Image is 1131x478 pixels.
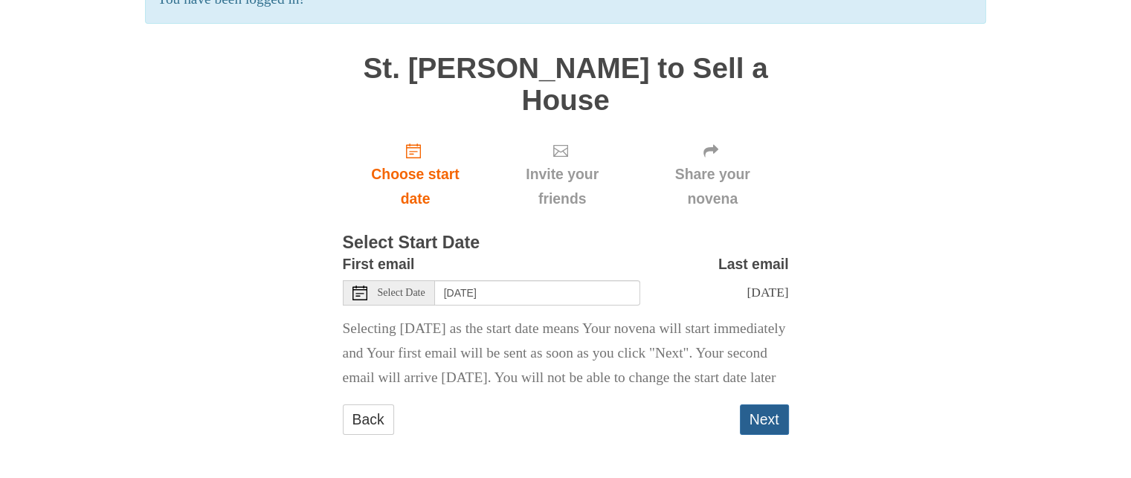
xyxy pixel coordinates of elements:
[378,288,425,298] span: Select Date
[343,252,415,277] label: First email
[718,252,789,277] label: Last email
[435,280,640,306] input: Use the arrow keys to pick a date
[651,162,774,211] span: Share your novena
[503,162,621,211] span: Invite your friends
[343,233,789,253] h3: Select Start Date
[740,404,789,435] button: Next
[343,317,789,390] p: Selecting [DATE] as the start date means Your novena will start immediately and Your first email ...
[343,404,394,435] a: Back
[637,131,789,219] div: Click "Next" to confirm your start date first.
[343,131,489,219] a: Choose start date
[358,162,474,211] span: Choose start date
[488,131,636,219] div: Click "Next" to confirm your start date first.
[343,53,789,116] h1: St. [PERSON_NAME] to Sell a House
[747,285,788,300] span: [DATE]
